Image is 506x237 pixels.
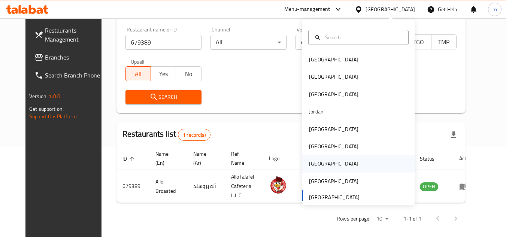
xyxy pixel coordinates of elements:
span: ID [122,154,137,163]
div: Menu-management [284,5,330,14]
div: [GEOGRAPHIC_DATA] [309,177,358,185]
span: Status [420,154,444,163]
span: Search Branch Phone [45,71,104,80]
div: [GEOGRAPHIC_DATA] [309,142,358,151]
h2: Restaurant search [125,9,457,20]
span: TMP [434,37,454,48]
table: enhanced table [116,147,479,203]
div: [GEOGRAPHIC_DATA] [309,159,358,168]
span: 1 record(s) [178,131,210,139]
td: ألو بروستد [187,170,225,203]
span: TGO [409,37,428,48]
span: Search [131,92,196,102]
th: Logo [263,147,297,170]
button: All [125,66,151,81]
div: Export file [445,126,463,144]
span: Version: [29,91,48,101]
div: [GEOGRAPHIC_DATA] [309,125,358,133]
span: Branches [45,53,104,62]
span: Restaurants Management [45,26,104,44]
span: OPEN [420,182,438,191]
p: Rows per page: [337,214,370,224]
span: Name (En) [155,149,178,167]
span: All [129,69,148,79]
h2: Restaurants list [122,128,210,141]
span: Ref. Name [231,149,254,167]
button: Yes [151,66,176,81]
div: [GEOGRAPHIC_DATA] [309,55,358,64]
p: 1-1 of 1 [403,214,421,224]
div: [GEOGRAPHIC_DATA] [309,73,358,81]
input: Search for restaurant name or ID.. [125,35,202,50]
div: All [210,35,287,50]
div: [GEOGRAPHIC_DATA] [309,90,358,98]
img: Allo Broasted [269,176,288,194]
span: Yes [154,69,173,79]
div: All [296,35,372,50]
span: Name (Ar) [193,149,216,167]
button: TMP [431,34,457,49]
span: 1.0.0 [49,91,60,101]
div: Rows per page: [373,213,391,225]
th: Action [453,147,479,170]
input: Search [322,33,404,42]
label: Upsell [131,59,145,64]
td: 1 [297,170,323,203]
td: Allo falafel Cafeteria L.L.C [225,170,263,203]
th: Branches [297,147,323,170]
td: 679389 [116,170,149,203]
a: Branches [28,48,110,66]
span: m [493,5,497,13]
a: Search Branch Phone [28,66,110,84]
div: Menu [459,182,473,191]
td: Allo Broasted [149,170,187,203]
a: Restaurants Management [28,21,110,48]
div: [GEOGRAPHIC_DATA] [366,5,415,13]
div: Jordan [309,107,324,116]
button: Search [125,90,202,104]
button: No [176,66,201,81]
span: Get support on: [29,104,64,114]
a: Support.OpsPlatform [29,112,77,121]
button: TGO [406,34,431,49]
span: No [179,69,198,79]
